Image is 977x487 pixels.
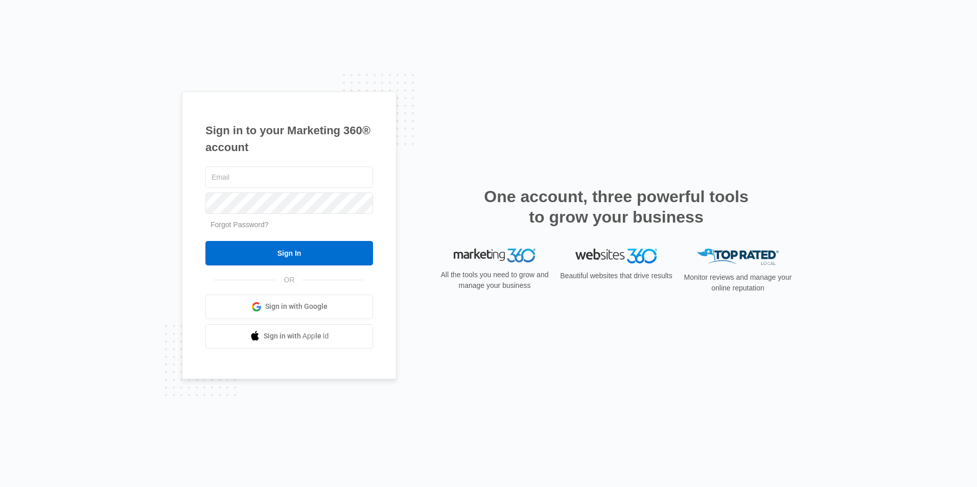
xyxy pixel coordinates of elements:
[264,331,329,342] span: Sign in with Apple Id
[454,249,536,263] img: Marketing 360
[681,272,795,294] p: Monitor reviews and manage your online reputation
[437,270,552,291] p: All the tools you need to grow and manage your business
[205,241,373,265] input: Sign In
[697,249,779,265] img: Top Rated Local
[559,271,673,281] p: Beautiful websites that drive results
[211,221,269,229] a: Forgot Password?
[265,301,328,312] span: Sign in with Google
[481,186,752,227] h2: One account, three powerful tools to grow your business
[205,166,373,188] input: Email
[575,249,657,263] img: Websites 360
[205,295,373,319] a: Sign in with Google
[205,122,373,156] h1: Sign in to your Marketing 360® account
[205,324,373,349] a: Sign in with Apple Id
[277,275,302,285] span: OR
